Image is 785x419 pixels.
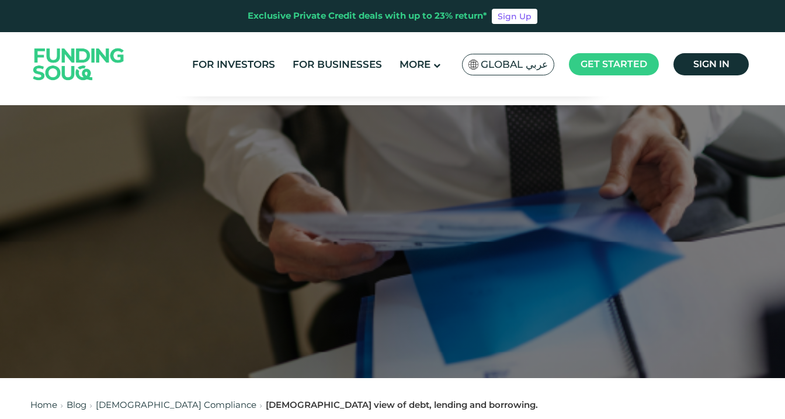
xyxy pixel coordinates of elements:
[22,34,136,94] img: Logo
[581,58,647,70] span: Get started
[673,53,749,75] a: Sign in
[189,55,278,74] a: For Investors
[30,399,57,410] a: Home
[266,399,538,412] div: [DEMOGRAPHIC_DATA] view of debt, lending and borrowing.
[96,399,256,410] a: [DEMOGRAPHIC_DATA] Compliance
[492,9,537,24] a: Sign Up
[290,55,385,74] a: For Businesses
[481,58,548,71] span: Global عربي
[468,60,479,70] img: SA Flag
[248,9,487,23] div: Exclusive Private Credit deals with up to 23% return*
[67,399,86,410] a: Blog
[693,58,730,70] span: Sign in
[400,58,430,70] span: More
